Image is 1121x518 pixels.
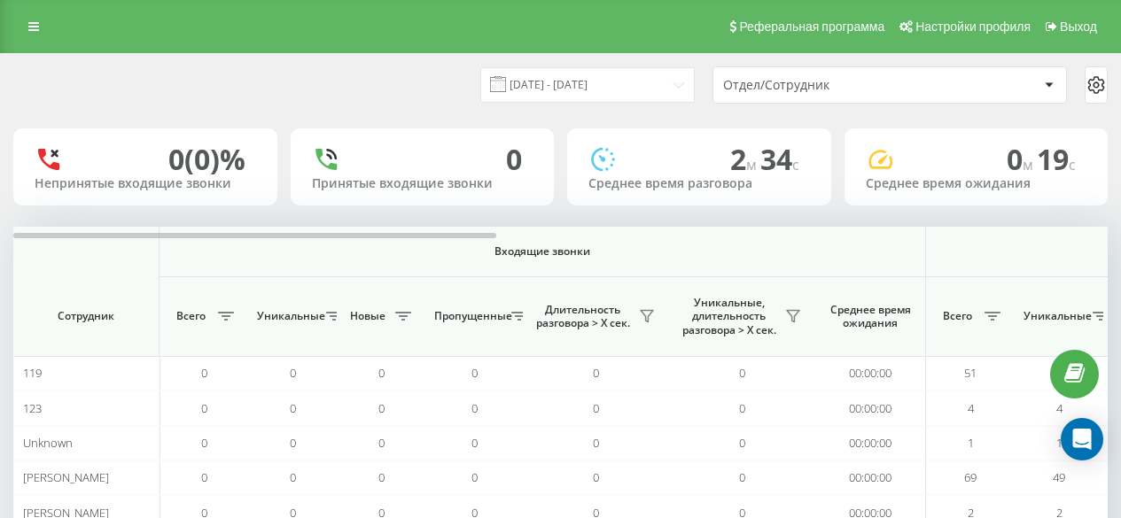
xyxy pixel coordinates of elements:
span: 0 [739,400,745,416]
span: 2 [730,140,760,178]
span: 0 [739,365,745,381]
div: Отдел/Сотрудник [723,78,935,93]
span: 1 [968,435,974,451]
span: 0 [201,400,207,416]
td: 00:00:00 [815,390,926,425]
span: Реферальная программа [739,19,884,34]
span: 34 [760,140,799,178]
span: м [746,155,760,174]
span: 0 [290,469,296,485]
span: 0 [290,365,296,381]
span: Входящие звонки [206,244,879,259]
td: 00:00:00 [815,356,926,390]
span: 0 [201,469,207,485]
span: 0 [378,435,385,451]
span: 4 [1056,400,1063,416]
span: Всего [168,309,213,323]
span: 0 [290,435,296,451]
div: Open Intercom Messenger [1061,418,1103,460]
span: 0 [201,365,207,381]
span: Сотрудник [28,309,144,323]
span: 0 [378,365,385,381]
span: Среднее время ожидания [829,303,912,330]
span: 123 [23,400,42,416]
span: Пропущенные [434,309,506,323]
span: [PERSON_NAME] [23,469,109,485]
span: c [1069,155,1076,174]
span: 0 [739,435,745,451]
span: 119 [23,365,42,381]
span: Новые [346,309,390,323]
span: 0 [471,400,478,416]
span: 0 [739,469,745,485]
div: 0 (0)% [168,143,245,176]
span: 0 [471,469,478,485]
span: 0 [201,435,207,451]
div: Среднее время разговора [588,176,810,191]
span: 0 [471,365,478,381]
span: Длительность разговора > Х сек. [532,303,634,330]
span: 0 [378,400,385,416]
span: Уникальные [257,309,321,323]
span: Всего [935,309,979,323]
span: 0 [290,400,296,416]
span: Уникальные [1024,309,1087,323]
span: Настройки профиля [915,19,1031,34]
span: Уникальные, длительность разговора > Х сек. [678,296,780,337]
span: м [1023,155,1037,174]
span: 0 [593,365,599,381]
div: Непринятые входящие звонки [35,176,256,191]
td: 00:00:00 [815,460,926,495]
span: 0 [593,435,599,451]
div: 0 [506,143,522,176]
span: 0 [378,469,385,485]
span: 0 [1007,140,1037,178]
span: 49 [1053,469,1065,485]
span: 0 [471,435,478,451]
div: Среднее время ожидания [866,176,1087,191]
span: 4 [968,400,974,416]
span: Unknown [23,435,73,451]
span: Выход [1060,19,1097,34]
span: 1 [1056,435,1063,451]
span: 0 [593,400,599,416]
span: 51 [964,365,977,381]
span: 69 [964,469,977,485]
span: 0 [593,469,599,485]
td: 00:00:00 [815,426,926,460]
div: Принятые входящие звонки [312,176,533,191]
span: 19 [1037,140,1076,178]
span: c [792,155,799,174]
